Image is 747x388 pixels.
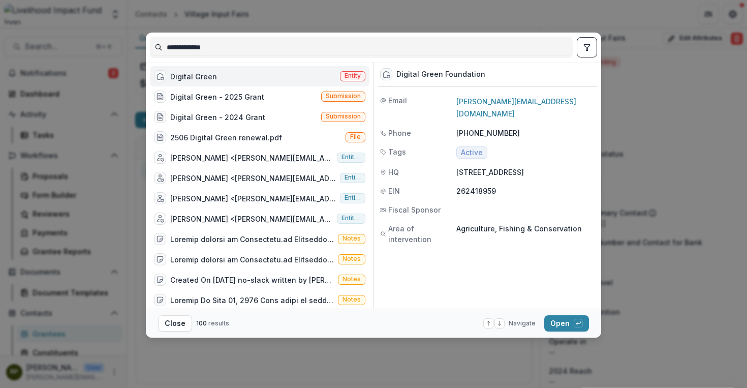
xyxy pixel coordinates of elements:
[456,186,595,196] p: 262418959
[456,167,595,177] p: [STREET_ADDRESS]
[388,204,441,215] span: Fiscal Sponsor
[388,223,456,245] span: Area of intervention
[170,234,334,245] div: Loremip dolorsi am Consectetu.ad Elitseddoeiu ['Tempor Incididuntu', 'Lab Etdol', 'Magn Aliq', 'E...
[343,276,361,283] span: Notes
[456,223,595,234] p: Agriculture, Fishing & Conservation
[170,173,336,184] div: [PERSON_NAME] <[PERSON_NAME][EMAIL_ADDRESS][DOMAIN_NAME]> <[PERSON_NAME][EMAIL_ADDRESS][DOMAIN_NA...
[326,113,361,120] span: Submission
[341,154,361,161] span: Entity user
[509,319,536,328] span: Navigate
[461,148,483,157] span: Active
[388,95,407,106] span: Email
[350,133,361,140] span: File
[196,319,207,327] span: 100
[343,235,361,242] span: Notes
[170,71,217,82] div: Digital Green
[577,37,597,57] button: toggle filters
[456,97,576,118] a: [PERSON_NAME][EMAIL_ADDRESS][DOMAIN_NAME]
[170,132,282,143] div: 2506 Digital Green renewal.pdf
[345,194,361,201] span: Entity user
[388,146,406,157] span: Tags
[388,128,411,138] span: Phone
[170,153,333,163] div: [PERSON_NAME] <[PERSON_NAME][EMAIL_ADDRESS][DOMAIN_NAME]>
[170,275,334,285] div: Created On [DATE] no-slack written by [PERSON_NAME] (not [PERSON_NAME], on her computer) zoom wit...
[456,128,595,138] p: [PHONE_NUMBER]
[388,186,400,196] span: EIN
[208,319,229,327] span: results
[341,215,361,222] span: Entity user
[170,112,265,123] div: Digital Green - 2024 Grant
[345,174,361,181] span: Entity user
[388,167,399,177] span: HQ
[170,254,334,265] div: Loremip dolorsi am Consectetu.ad Elitseddoeiu ['Tempor Incididuntu', 'Lab Etdol', 'Magn Aliq', 'E...
[170,193,336,204] div: [PERSON_NAME] <[PERSON_NAME][EMAIL_ADDRESS][DOMAIN_NAME]> <[EMAIL_ADDRESS][DOMAIN_NAME]>
[326,93,361,100] span: Submission
[343,255,361,262] span: Notes
[170,92,264,102] div: Digital Green - 2025 Grant
[343,296,361,303] span: Notes
[345,72,361,79] span: Entity
[170,214,333,224] div: [PERSON_NAME] <[PERSON_NAME][EMAIL_ADDRESS][DOMAIN_NAME]>
[170,295,334,306] div: Loremip Do Sita 01, 2976 Cons adipi el sedd [eius@temporincididuntutla.etd](magnaa:enim@adminimve...
[158,315,192,332] button: Close
[396,70,485,79] div: Digital Green Foundation
[544,315,589,332] button: Open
